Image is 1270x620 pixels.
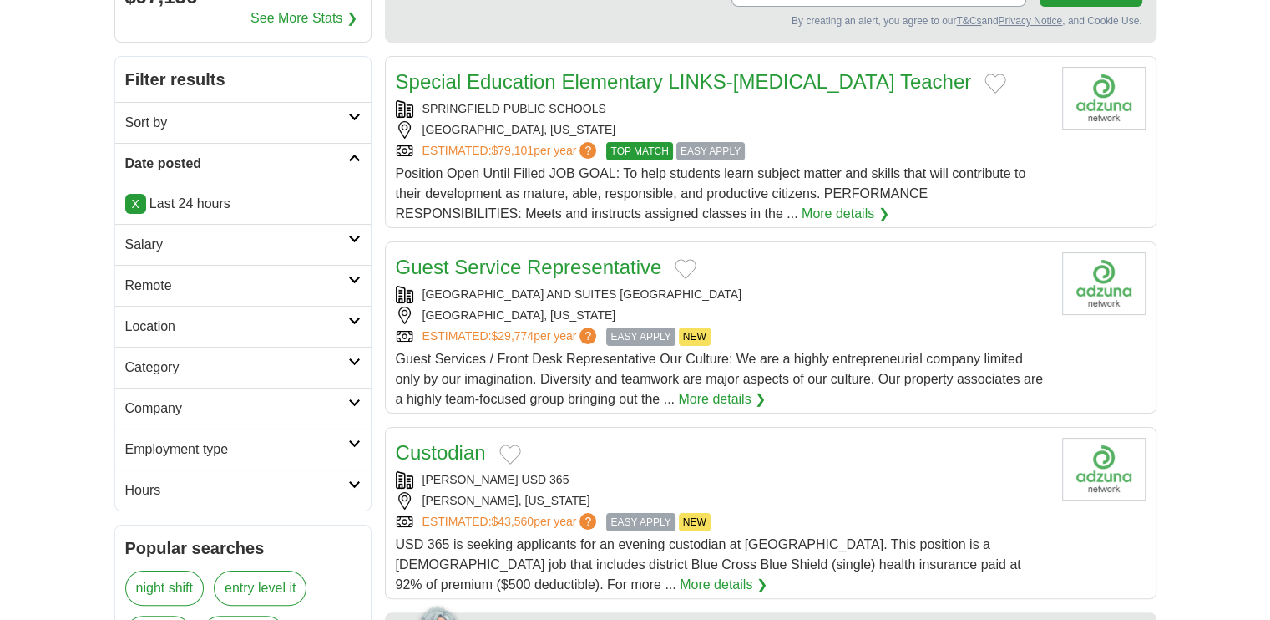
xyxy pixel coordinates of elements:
a: Employment type [115,429,371,470]
span: USD 365 is seeking applicants for an evening custodian at [GEOGRAPHIC_DATA]. This position is a [... [396,537,1021,592]
span: NEW [679,513,711,531]
span: ? [579,328,596,344]
h2: Remote [125,276,348,296]
button: Add to favorite jobs [984,74,1006,94]
a: Sort by [115,102,371,143]
div: [GEOGRAPHIC_DATA], [US_STATE] [396,307,1049,324]
h2: Filter results [115,57,371,102]
a: Guest Service Representative [396,256,662,278]
div: [GEOGRAPHIC_DATA] AND SUITES [GEOGRAPHIC_DATA] [396,286,1049,303]
a: Custodian [396,441,486,464]
span: $43,560 [491,515,534,528]
h2: Company [125,399,348,419]
button: Add to favorite jobs [675,259,696,279]
a: Company [115,388,371,429]
span: TOP MATCH [606,142,672,160]
a: ESTIMATED:$43,560per year? [422,513,600,531]
div: [PERSON_NAME], [US_STATE] [396,492,1049,510]
a: Remote [115,265,371,306]
span: NEW [679,328,711,346]
span: EASY APPLY [606,328,675,346]
h2: Hours [125,480,348,501]
h2: Location [125,317,348,337]
a: More details ❯ [802,204,889,224]
a: More details ❯ [680,575,767,595]
h2: Category [125,358,348,378]
a: Category [115,347,371,388]
span: ? [579,513,596,530]
a: See More Stats ❯ [250,8,357,28]
span: $79,101 [491,144,534,157]
img: Company logo [1062,67,1146,130]
a: ESTIMATED:$79,101per year? [422,142,600,160]
a: Date posted [115,143,371,184]
a: ESTIMATED:$29,774per year? [422,328,600,346]
a: Privacy Notice [998,15,1062,27]
a: night shift [125,571,204,606]
span: ? [579,142,596,159]
h2: Salary [125,235,348,255]
span: Position Open Until Filled JOB GOAL: To help students learn subject matter and skills that will c... [396,166,1026,221]
div: By creating an alert, you agree to our and , and Cookie Use. [399,13,1142,28]
h2: Date posted [125,154,348,174]
p: Last 24 hours [125,194,361,214]
span: Guest Services / Front Desk Representative Our Culture: We are a highly entrepreneurial company l... [396,352,1043,406]
button: Add to favorite jobs [499,445,521,465]
a: T&Cs [956,15,981,27]
span: $29,774 [491,329,534,343]
a: entry level it [214,571,306,606]
img: Company logo [1062,252,1146,315]
a: More details ❯ [678,389,766,409]
a: Salary [115,224,371,265]
div: [PERSON_NAME] USD 365 [396,471,1049,489]
a: Location [115,306,371,347]
a: X [125,194,146,214]
span: EASY APPLY [606,513,675,531]
h2: Employment type [125,440,348,460]
span: EASY APPLY [676,142,745,160]
img: Company logo [1062,438,1146,501]
h2: Popular searches [125,536,361,561]
h2: Sort by [125,113,348,133]
a: Special Education Elementary LINKS-[MEDICAL_DATA] Teacher [396,70,972,93]
div: [GEOGRAPHIC_DATA], [US_STATE] [396,121,1049,139]
div: SPRINGFIELD PUBLIC SCHOOLS [396,100,1049,118]
a: Hours [115,470,371,511]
